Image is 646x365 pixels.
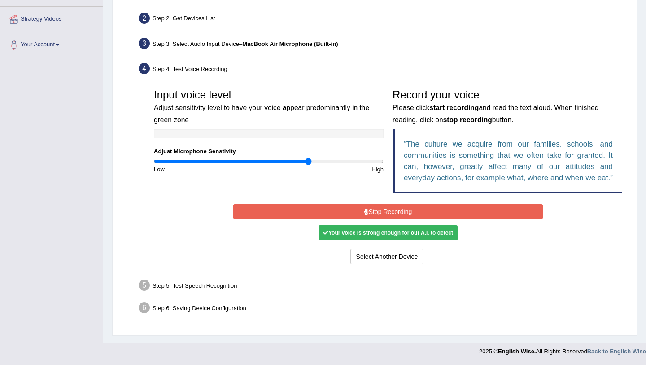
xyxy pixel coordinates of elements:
span: – [239,40,338,47]
a: Your Account [0,32,103,55]
small: Please click and read the text aloud. When finished reading, click on button. [393,104,598,123]
b: MacBook Air Microphone (Built-in) [242,40,338,47]
small: Adjust sensitivity level to have your voice appear predominantly in the green zone [154,104,369,123]
b: start recording [429,104,479,111]
strong: English Wise. [498,348,536,355]
a: Strategy Videos [0,7,103,29]
div: Your voice is strong enough for our A.I. to detect [319,225,458,240]
div: Step 5: Test Speech Recognition [135,277,633,297]
button: Stop Recording [233,204,542,219]
h3: Record your voice [393,89,622,125]
q: The culture we acquire from our families, schools, and communities is something that we often tak... [404,140,613,182]
a: Back to English Wise [587,348,646,355]
div: Low [149,165,269,174]
div: Step 6: Saving Device Configuration [135,299,633,319]
button: Select Another Device [350,249,424,264]
div: 2025 © All Rights Reserved [479,343,646,356]
b: stop recording [443,116,492,124]
div: High [269,165,388,174]
label: Adjust Microphone Senstivity [154,147,236,156]
h3: Input voice level [154,89,384,125]
div: Step 2: Get Devices List [135,10,633,30]
div: Step 3: Select Audio Input Device [135,35,633,55]
div: Step 4: Test Voice Recording [135,60,633,80]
